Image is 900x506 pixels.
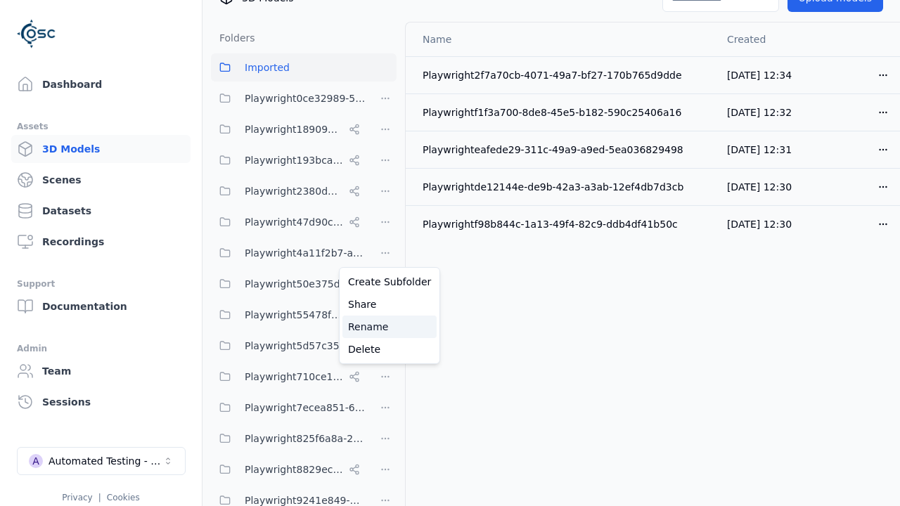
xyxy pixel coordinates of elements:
a: Share [342,293,437,316]
a: Delete [342,338,437,361]
a: Create Subfolder [342,271,437,293]
a: Rename [342,316,437,338]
